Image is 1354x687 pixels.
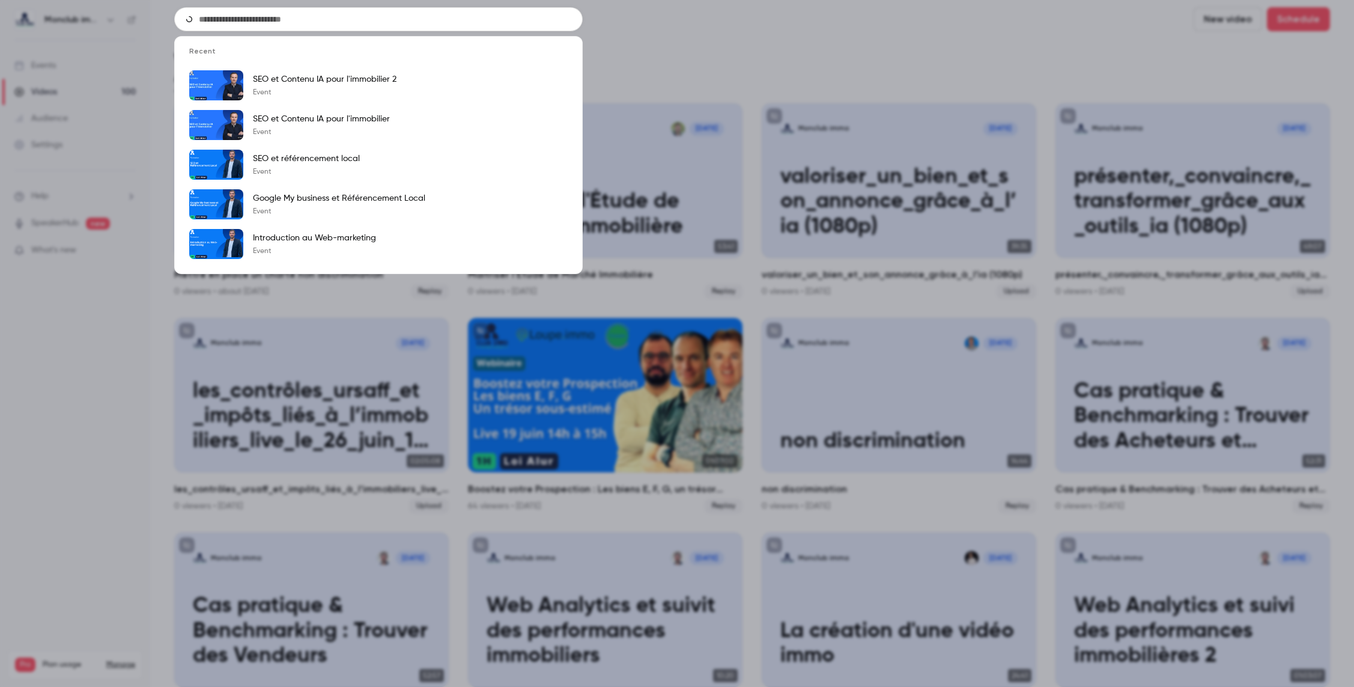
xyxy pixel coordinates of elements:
img: SEO et Contenu IA pour l'immobilier [189,110,243,140]
img: Introduction au Web-marketing [189,229,243,259]
img: SEO et Contenu IA pour l'immobilier 2 [189,70,243,100]
img: Google My business et Référencement Local [189,189,243,219]
p: Event [253,167,360,177]
p: SEO et Contenu IA pour l'immobilier [253,113,390,125]
p: Event [253,207,425,216]
p: Event [253,88,396,97]
li: Recent [175,46,582,66]
img: SEO et référencement local [189,150,243,180]
p: SEO et Contenu IA pour l'immobilier 2 [253,73,396,85]
p: SEO et référencement local [253,153,360,165]
p: Event [253,246,376,256]
p: Introduction au Web-marketing [253,232,376,244]
p: Event [253,127,390,137]
p: Google My business et Référencement Local [253,192,425,204]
